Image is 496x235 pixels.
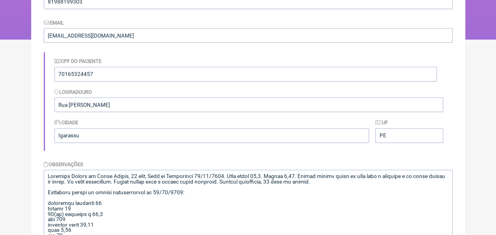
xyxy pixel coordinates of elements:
input: paciente@email.com [44,28,453,43]
input: Cidade [54,128,369,143]
label: Email [44,20,64,26]
input: Identificação do Paciente [54,67,437,81]
label: Cidade [54,119,79,125]
label: Observações [44,161,84,167]
label: UF [375,119,388,125]
input: UF [375,128,443,143]
label: Logradouro [54,89,92,95]
input: Logradouro [54,97,443,112]
label: CPF do Paciente [54,58,102,64]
